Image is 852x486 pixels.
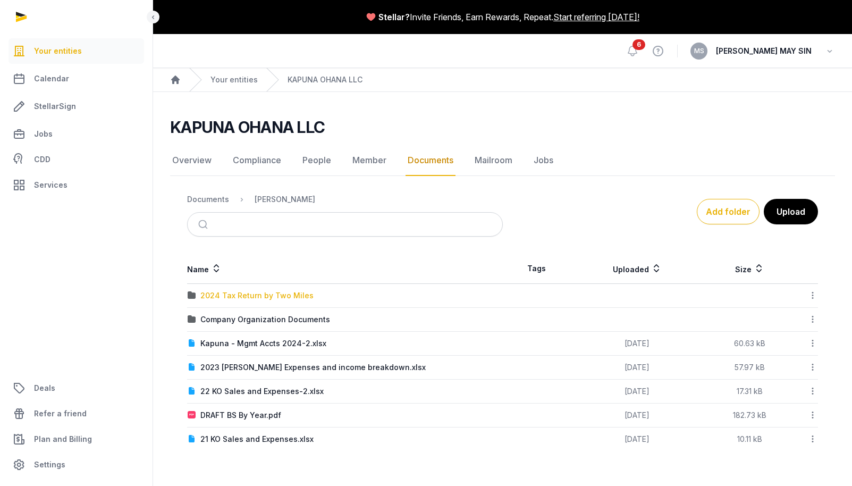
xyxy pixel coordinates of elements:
[34,72,69,85] span: Calendar
[187,194,229,205] div: Documents
[350,145,389,176] a: Member
[170,118,325,137] h2: KAPUNA OHANA LLC
[188,387,196,396] img: document.svg
[9,426,144,452] a: Plan and Billing
[288,74,362,85] a: KAPUNA OHANA LLC
[9,94,144,119] a: StellarSign
[200,434,314,445] div: 21 KO Sales and Expenses.xlsx
[192,213,217,236] button: Submit
[200,362,426,373] div: 2023 [PERSON_NAME] Expenses and income breakdown.xlsx
[34,100,76,113] span: StellarSign
[34,382,55,395] span: Deals
[532,145,555,176] a: Jobs
[188,315,196,324] img: folder.svg
[170,145,835,176] nav: Tabs
[9,172,144,198] a: Services
[9,452,144,477] a: Settings
[704,254,795,284] th: Size
[473,145,514,176] a: Mailroom
[704,404,795,428] td: 182.73 kB
[799,435,852,486] iframe: Chat Widget
[210,74,258,85] a: Your entities
[200,410,281,421] div: DRAFT BS By Year.pdf
[188,411,196,420] img: pdf.svg
[34,45,82,57] span: Your entities
[153,68,852,92] nav: Breadcrumb
[503,254,571,284] th: Tags
[704,380,795,404] td: 17.31 kB
[34,407,87,420] span: Refer a friend
[625,410,649,420] span: [DATE]
[34,458,65,471] span: Settings
[704,356,795,380] td: 57.97 kB
[9,375,144,401] a: Deals
[34,179,68,191] span: Services
[300,145,333,176] a: People
[570,254,704,284] th: Uploaded
[200,314,330,325] div: Company Organization Documents
[625,387,649,396] span: [DATE]
[200,290,314,301] div: 2024 Tax Return by Two Miles
[632,39,645,50] span: 6
[200,338,326,349] div: Kapuna - Mgmt Accts 2024-2.xlsx
[188,435,196,443] img: document.svg
[255,194,315,205] div: [PERSON_NAME]
[34,128,53,140] span: Jobs
[188,291,196,300] img: folder.svg
[9,66,144,91] a: Calendar
[625,363,649,372] span: [DATE]
[34,153,50,166] span: CDD
[764,199,818,224] button: Upload
[378,11,410,23] span: Stellar?
[406,145,455,176] a: Documents
[9,121,144,147] a: Jobs
[9,401,144,426] a: Refer a friend
[34,433,92,446] span: Plan and Billing
[553,11,639,23] a: Start referring [DATE]!
[690,43,707,60] button: MS
[694,48,704,54] span: MS
[704,332,795,356] td: 60.63 kB
[188,363,196,372] img: document.svg
[9,38,144,64] a: Your entities
[188,339,196,348] img: document.svg
[200,386,324,397] div: 22 KO Sales and Expenses-2.xlsx
[231,145,283,176] a: Compliance
[625,339,649,348] span: [DATE]
[170,145,214,176] a: Overview
[625,434,649,443] span: [DATE]
[187,254,503,284] th: Name
[716,45,812,57] span: [PERSON_NAME] MAY SIN
[697,199,760,224] button: Add folder
[9,149,144,170] a: CDD
[704,428,795,451] td: 10.11 kB
[187,187,503,212] nav: Breadcrumb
